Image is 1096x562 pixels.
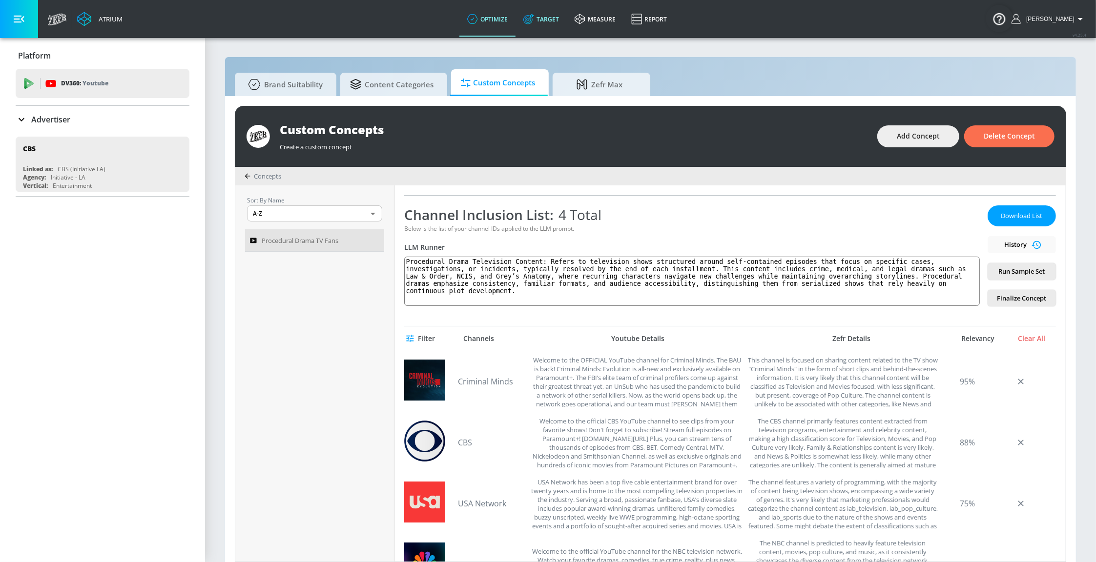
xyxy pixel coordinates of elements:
[245,229,384,252] a: Procedural Drama TV Fans
[1012,13,1086,25] button: [PERSON_NAME]
[245,73,323,96] span: Brand Suitability
[567,1,623,37] a: measure
[404,205,980,224] div: Channel Inclusion List:
[83,78,108,88] p: Youtube
[51,173,85,181] div: Initiative - LA
[404,224,980,233] div: Below is the list of your channel IDs applied to the LLM prompt.
[18,50,51,61] p: Platform
[754,334,949,343] div: Zefr Details
[247,195,382,205] p: Sort By Name
[531,356,743,407] div: Welcome to the OFFICIAL YouTube channel for Criminal Minds. The BAU is back! Criminal Minds: Evol...
[408,333,435,345] span: Filter
[748,478,938,529] div: The channel features a variety of programming, with the majority of content being television show...
[458,498,526,509] a: USA Network
[1073,32,1086,38] span: v 4.25.4
[988,205,1056,226] button: Download List
[997,210,1046,221] span: Download List
[58,165,105,173] div: CBS (Initiative LA)
[623,1,675,37] a: Report
[16,106,189,133] div: Advertiser
[23,181,48,190] div: Vertical:
[531,417,743,468] div: Welcome to the official CBS YouTube channel to see clips from your favorite shows! Don't forget t...
[964,125,1055,147] button: Delete Concept
[16,42,189,69] div: Platform
[23,144,36,153] div: CBS
[53,181,92,190] div: Entertainment
[943,478,992,529] div: 75%
[254,172,281,181] span: Concepts
[16,69,189,98] div: DV360: Youtube
[404,257,980,306] textarea: Procedural Drama Television Content: Refers to television shows structured around self-contained ...
[77,12,123,26] a: Atrium
[748,417,938,468] div: The CBS channel primarily features content extracted from television programs, entertainment and ...
[943,417,992,468] div: 88%
[554,205,601,224] span: 4 Total
[404,330,439,348] button: Filter
[404,482,445,522] img: UCelOndCT8F0OmX1Hsph5vnQ
[61,78,108,89] p: DV360:
[404,242,980,252] div: LLM Runner
[404,421,445,462] img: UClzCn8DxRSCuMFv_WfzkcrQ
[953,334,1002,343] div: Relevancy
[31,114,70,125] p: Advertiser
[988,263,1056,280] button: Run Sample Set
[1007,334,1056,343] div: Clear All
[877,125,959,147] button: Add Concept
[459,1,516,37] a: optimize
[350,73,434,96] span: Content Categories
[247,205,382,221] div: A-Z
[562,73,637,96] span: Zefr Max
[461,71,535,95] span: Custom Concepts
[995,266,1048,277] span: Run Sample Set
[262,235,338,246] span: Procedural Drama TV Fans
[984,130,1035,142] span: Delete Concept
[16,137,189,192] div: CBSLinked as:CBS (Initiative LA)Agency:Initiative - LAVertical:Entertainment
[995,293,1048,304] span: Finalize Concept
[95,15,123,23] div: Atrium
[280,121,868,138] div: Custom Concepts
[1022,16,1075,22] span: [PERSON_NAME]
[458,376,526,387] a: Criminal Minds
[988,290,1056,307] button: Finalize Concept
[23,165,53,173] div: Linked as:
[245,172,281,181] div: Concepts
[404,360,445,401] img: UC1N0_1UigMGpQ9Z2LanSa_w
[748,356,938,407] div: This channel is focused on sharing content related to the TV show "Criminal Minds" in the form of...
[463,334,494,343] div: Channels
[531,478,743,529] div: USA Network has been a top five cable entertainment brand for over twenty years and is home to th...
[986,5,1013,32] button: Open Resource Center
[280,138,868,151] div: Create a custom concept
[458,437,526,448] a: CBS
[897,130,940,142] span: Add Concept
[943,356,992,407] div: 95%
[526,334,749,343] div: Youtube Details
[23,173,46,181] div: Agency:
[516,1,567,37] a: Target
